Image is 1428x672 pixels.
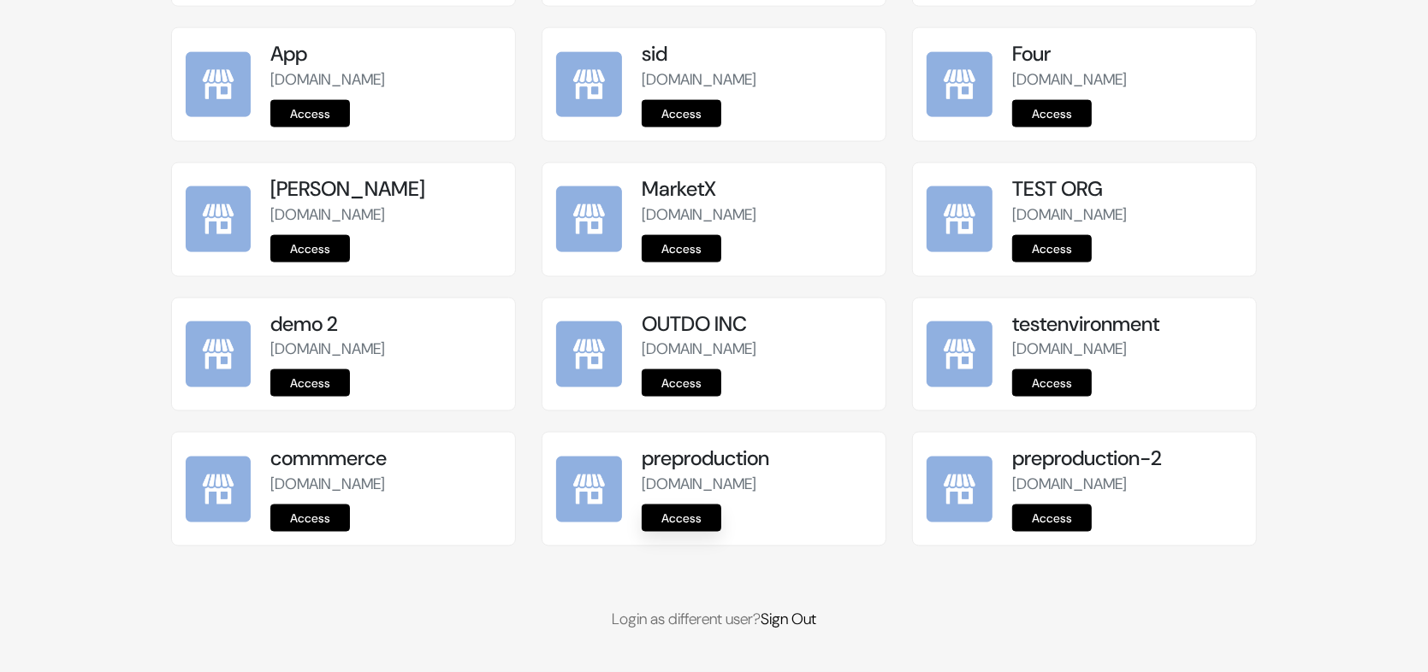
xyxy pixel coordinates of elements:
a: Access [1012,369,1092,397]
p: [DOMAIN_NAME] [1012,473,1242,496]
h5: sid [642,42,872,67]
a: Access [1012,235,1092,262]
img: preproduction [556,457,622,522]
p: [DOMAIN_NAME] [1012,338,1242,361]
p: [DOMAIN_NAME] [1012,68,1242,91]
a: Access [1012,504,1092,532]
h5: demo 2 [270,312,501,337]
h5: preproduction [642,446,872,471]
h5: App [270,42,501,67]
img: MarketX [556,186,622,252]
img: sid [556,52,622,118]
a: Sign Out [761,609,816,629]
p: [DOMAIN_NAME] [270,473,501,496]
p: [DOMAIN_NAME] [642,68,872,91]
a: Access [642,100,721,127]
h5: MarketX [642,177,872,202]
h5: commmerce [270,446,501,471]
h5: OUTDO INC [642,312,872,337]
img: kamal Da [186,186,252,252]
h5: [PERSON_NAME] [270,177,501,202]
h5: preproduction-2 [1012,446,1242,471]
a: Access [1012,100,1092,127]
a: Access [642,369,721,397]
p: [DOMAIN_NAME] [1012,203,1242,227]
img: preproduction-2 [927,457,992,522]
a: Access [642,235,721,262]
img: App [186,52,252,118]
a: Access [270,235,350,262]
h5: TEST ORG [1012,177,1242,202]
p: [DOMAIN_NAME] [270,68,501,91]
img: Four [927,52,992,118]
img: OUTDO INC [556,321,622,387]
a: Access [642,504,721,532]
a: Access [270,369,350,397]
img: commmerce [186,457,252,522]
a: Access [270,100,350,127]
img: demo 2 [186,321,252,387]
p: [DOMAIN_NAME] [270,338,501,361]
p: Login as different user? [171,608,1258,631]
img: testenvironment [927,321,992,387]
a: Access [270,504,350,532]
p: [DOMAIN_NAME] [642,338,872,361]
p: [DOMAIN_NAME] [270,203,501,227]
p: [DOMAIN_NAME] [642,473,872,496]
h5: Four [1012,42,1242,67]
h5: testenvironment [1012,312,1242,337]
img: TEST ORG [927,186,992,252]
p: [DOMAIN_NAME] [642,203,872,227]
